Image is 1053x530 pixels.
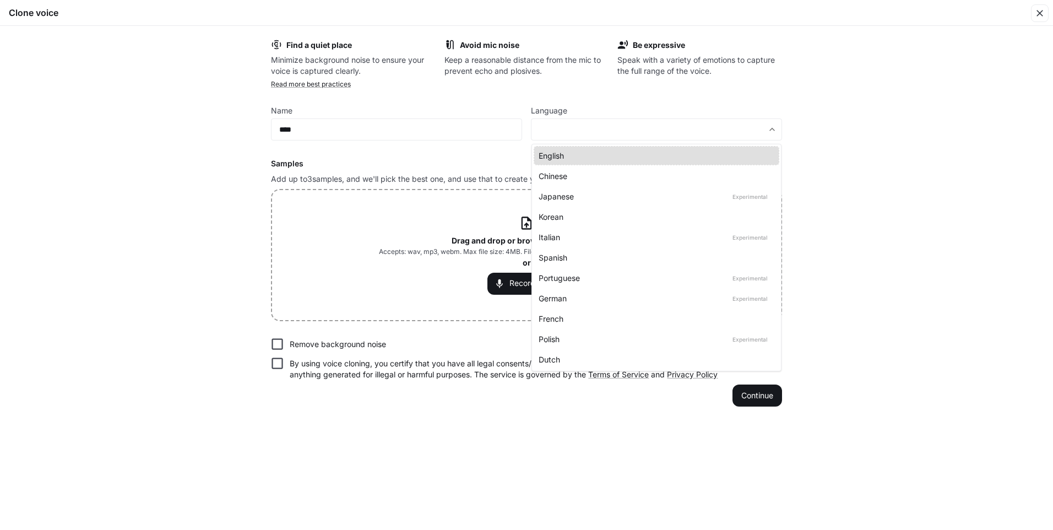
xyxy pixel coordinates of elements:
[539,191,770,202] div: Japanese
[730,192,770,202] p: Experimental
[539,252,770,263] div: Spanish
[539,293,770,304] div: German
[730,334,770,344] p: Experimental
[730,273,770,283] p: Experimental
[539,170,770,182] div: Chinese
[539,231,770,243] div: Italian
[539,272,770,284] div: Portuguese
[730,232,770,242] p: Experimental
[730,294,770,304] p: Experimental
[539,150,770,161] div: English
[539,211,770,223] div: Korean
[539,354,770,365] div: Dutch
[539,333,770,345] div: Polish
[539,313,770,325] div: French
